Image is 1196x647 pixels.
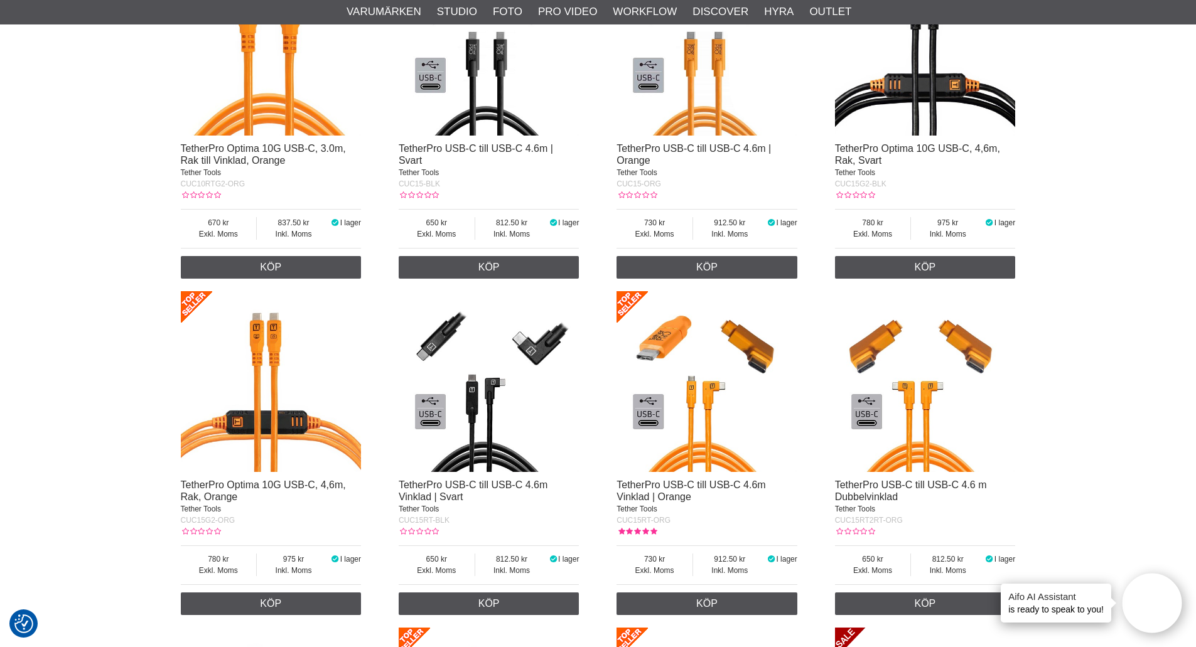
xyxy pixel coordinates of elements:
span: Inkl. Moms [693,228,767,240]
a: TetherPro Optima 10G USB-C, 3.0m, Rak till Vinklad, Orange [181,143,346,166]
span: 975 [257,553,330,565]
span: Tether Tools [181,168,221,177]
span: 975 [911,217,984,228]
span: CUC15RT2RT-ORG [835,516,903,525]
i: I lager [548,218,558,227]
h4: Aifo AI Assistant [1008,590,1104,603]
span: CUC15G2-ORG [181,516,235,525]
span: CUC15G2-BLK [835,179,886,188]
a: Pro Video [538,4,597,20]
div: Kundbetyg: 0 [181,526,221,537]
span: 912.50 [693,553,767,565]
a: Köp [835,256,1016,279]
div: Kundbetyg: 0 [617,190,657,201]
span: Tether Tools [835,168,875,177]
span: 780 [835,217,911,228]
a: Workflow [613,4,677,20]
span: 812.50 [475,553,549,565]
span: 650 [835,553,911,565]
span: I lager [994,555,1015,564]
span: I lager [776,555,797,564]
span: I lager [994,218,1015,227]
span: 780 [181,553,257,565]
i: I lager [548,555,558,564]
span: I lager [340,218,361,227]
a: Discover [692,4,748,20]
i: I lager [984,555,994,564]
span: Tether Tools [181,505,221,513]
span: Tether Tools [399,505,439,513]
a: Hyra [764,4,794,20]
span: Exkl. Moms [399,565,475,576]
i: I lager [767,218,777,227]
span: Inkl. Moms [475,228,549,240]
i: I lager [767,555,777,564]
span: Exkl. Moms [617,228,692,240]
span: Inkl. Moms [693,565,767,576]
a: TetherPro USB-C till USB-C 4.6m Vinklad | Orange [617,479,765,502]
i: I lager [330,218,340,227]
div: Kundbetyg: 0 [835,190,875,201]
span: 650 [399,217,475,228]
div: Kundbetyg: 0 [399,526,439,537]
span: I lager [558,218,579,227]
a: TetherPro USB-C till USB-C 4.6m | Orange [617,143,771,166]
div: Kundbetyg: 5.00 [617,526,657,537]
button: Samtyckesinställningar [14,612,33,635]
a: Köp [181,592,362,615]
a: TetherPro USB-C till USB-C 4.6m Vinklad | Svart [399,479,547,502]
span: 812.50 [911,553,984,565]
span: Exkl. Moms [181,565,257,576]
a: Outlet [809,4,851,20]
div: Kundbetyg: 0 [835,526,875,537]
a: Köp [617,256,797,279]
span: CUC15RT-ORG [617,516,671,525]
a: TetherPro Optima 10G USB-C, 4,6m, Rak, Svart [835,143,1000,166]
a: Foto [493,4,522,20]
span: Inkl. Moms [475,565,549,576]
span: 837.50 [257,217,330,228]
a: TetherPro USB-C till USB-C 4.6 m Dubbelvinklad [835,479,987,502]
span: 650 [399,553,475,565]
span: 670 [181,217,257,228]
span: Inkl. Moms [911,228,984,240]
span: Inkl. Moms [257,565,330,576]
a: Köp [399,592,579,615]
span: Tether Tools [617,168,657,177]
span: Tether Tools [399,168,439,177]
a: Köp [617,592,797,615]
span: I lager [340,555,361,564]
a: TetherPro USB-C till USB-C 4.6m | Svart [399,143,553,166]
div: is ready to speak to you! [1001,584,1111,623]
img: TetherPro USB-C till USB-C 4.6m Vinklad | Svart [399,291,579,472]
a: Studio [437,4,477,20]
a: TetherPro Optima 10G USB-C, 4,6m, Rak, Orange [181,479,346,502]
span: CUC15-BLK [399,179,440,188]
span: CUC15RT-BLK [399,516,450,525]
span: Exkl. Moms [181,228,257,240]
i: I lager [984,218,994,227]
span: 730 [617,553,692,565]
a: Varumärken [347,4,421,20]
img: TetherPro USB-C till USB-C 4.6m Vinklad | Orange [617,291,797,472]
span: I lager [776,218,797,227]
span: Exkl. Moms [617,565,692,576]
span: Exkl. Moms [835,565,911,576]
span: Inkl. Moms [911,565,984,576]
img: Revisit consent button [14,614,33,633]
img: TetherPro USB-C till USB-C 4.6 m Dubbelvinklad [835,291,1016,472]
a: Köp [181,256,362,279]
span: Tether Tools [835,505,875,513]
a: Köp [399,256,579,279]
span: Exkl. Moms [399,228,475,240]
div: Kundbetyg: 0 [181,190,221,201]
span: CUC10RTG2-ORG [181,179,245,188]
span: 912.50 [693,217,767,228]
span: 730 [617,217,692,228]
span: Exkl. Moms [835,228,911,240]
a: Köp [835,592,1016,615]
span: I lager [558,555,579,564]
i: I lager [330,555,340,564]
span: Inkl. Moms [257,228,330,240]
span: CUC15-ORG [617,179,661,188]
